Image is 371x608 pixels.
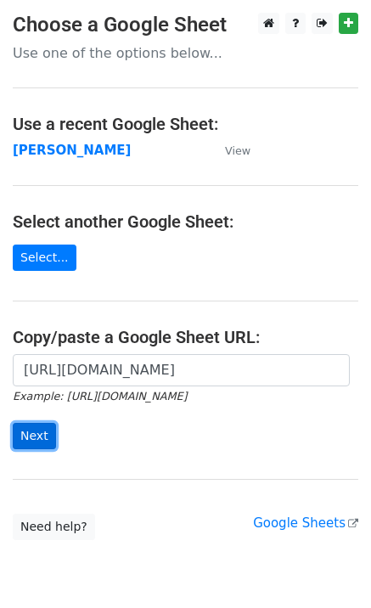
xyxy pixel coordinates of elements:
h4: Use a recent Google Sheet: [13,114,358,134]
p: Use one of the options below... [13,44,358,62]
h4: Select another Google Sheet: [13,211,358,232]
small: Example: [URL][DOMAIN_NAME] [13,390,187,403]
input: Next [13,423,56,449]
a: Google Sheets [253,515,358,531]
a: View [208,143,250,158]
h4: Copy/paste a Google Sheet URL: [13,327,358,347]
a: [PERSON_NAME] [13,143,131,158]
a: Need help? [13,514,95,540]
iframe: Chat Widget [286,526,371,608]
a: Select... [13,245,76,271]
small: View [225,144,250,157]
input: Paste your Google Sheet URL here [13,354,350,386]
h3: Choose a Google Sheet [13,13,358,37]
